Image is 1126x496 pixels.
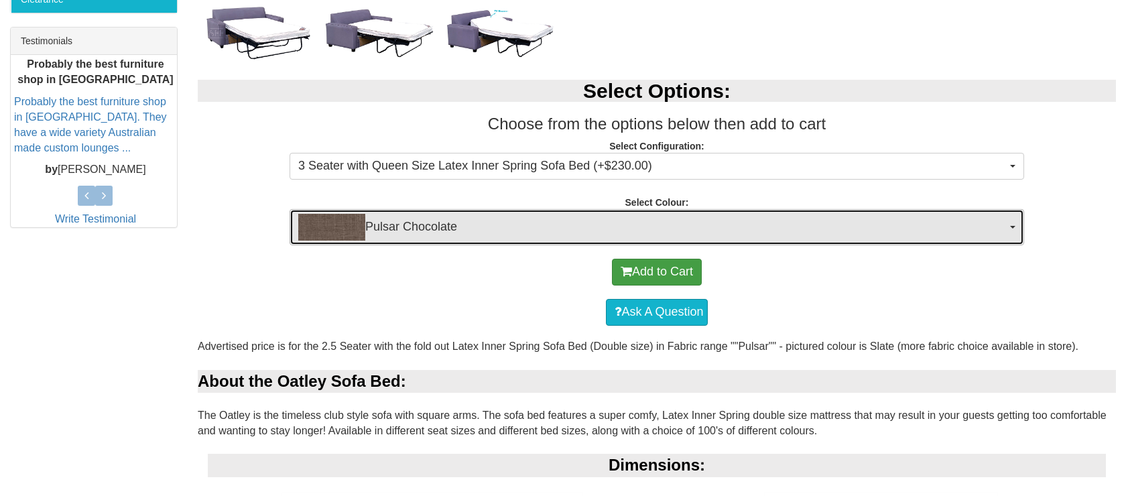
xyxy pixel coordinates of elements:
h3: Choose from the options below then add to cart [198,115,1116,133]
button: 3 Seater with Queen Size Latex Inner Spring Sofa Bed (+$230.00) [290,153,1024,180]
div: Testimonials [11,27,177,55]
button: Add to Cart [612,259,702,286]
a: Probably the best furniture shop in [GEOGRAPHIC_DATA]. They have a wide variety Australian made c... [14,96,167,153]
b: Probably the best furniture shop in [GEOGRAPHIC_DATA] [17,58,173,85]
img: Pulsar Chocolate [298,214,365,241]
span: Pulsar Chocolate [298,214,1007,241]
div: Dimensions: [208,454,1106,477]
strong: Select Configuration: [609,141,704,151]
b: Select Options: [583,80,731,102]
a: Ask A Question [606,299,707,326]
button: Pulsar ChocolatePulsar Chocolate [290,209,1024,245]
b: by [45,164,58,175]
div: About the Oatley Sofa Bed: [198,370,1116,393]
a: Write Testimonial [55,213,136,225]
strong: Select Colour: [625,197,689,208]
span: 3 Seater with Queen Size Latex Inner Spring Sofa Bed (+$230.00) [298,158,1007,175]
p: [PERSON_NAME] [14,162,177,178]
